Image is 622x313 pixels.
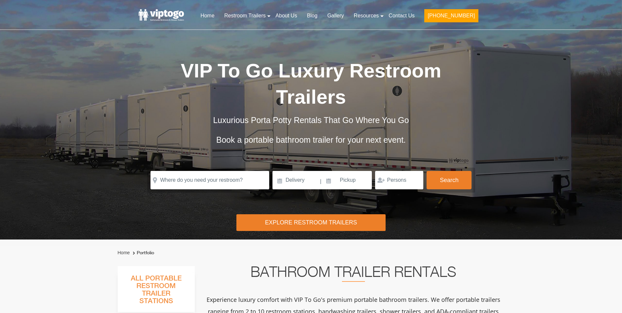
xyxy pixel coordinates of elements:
a: About Us [271,9,302,23]
a: Home [118,250,130,255]
li: Portfolio [131,249,154,257]
input: Persons [375,171,423,189]
a: Restroom Trailers [219,9,271,23]
input: Where do you need your restroom? [150,171,269,189]
a: Contact Us [384,9,419,23]
a: [PHONE_NUMBER] [419,9,483,26]
input: Delivery [272,171,319,189]
h2: Bathroom Trailer Rentals [204,266,503,282]
button: Search [427,171,472,189]
div: Explore Restroom Trailers [236,214,386,231]
a: Gallery [322,9,349,23]
span: Book a portable bathroom trailer for your next event. [216,135,406,144]
a: Home [195,9,219,23]
span: | [320,171,321,192]
span: VIP To Go Luxury Restroom Trailers [181,60,441,108]
h3: All Portable Restroom Trailer Stations [118,273,195,312]
a: Blog [302,9,322,23]
input: Pickup [322,171,372,189]
span: Luxurious Porta Potty Rentals That Go Where You Go [213,115,409,125]
button: [PHONE_NUMBER] [424,9,478,22]
a: Resources [349,9,384,23]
